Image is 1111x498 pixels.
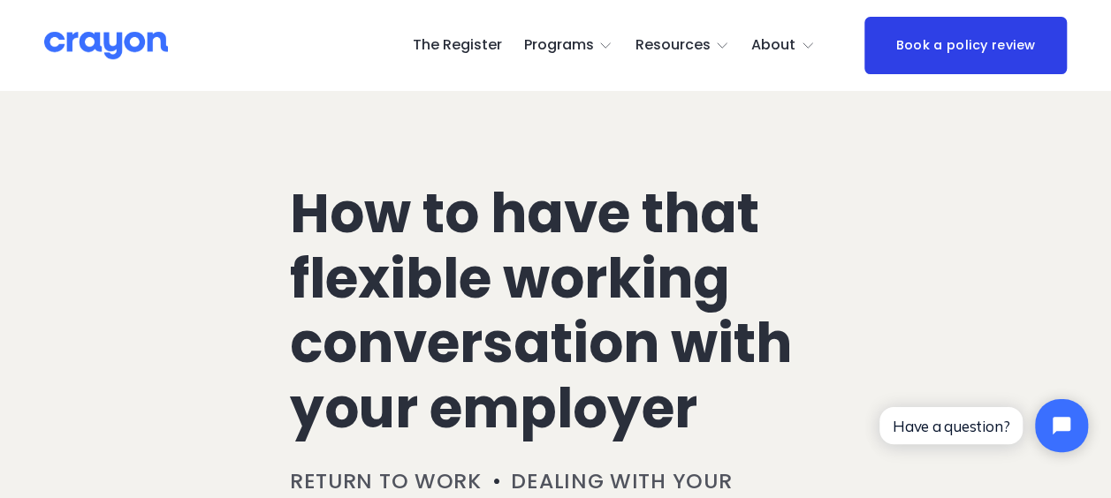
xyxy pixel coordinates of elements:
iframe: Tidio Chat [864,384,1103,467]
a: folder dropdown [751,32,815,60]
img: Crayon [44,30,168,61]
span: About [751,33,795,58]
a: Return to work [290,466,482,495]
a: folder dropdown [635,32,729,60]
a: folder dropdown [524,32,613,60]
a: Book a policy review [864,17,1066,75]
span: Programs [524,33,594,58]
h1: How to have that flexible working conversation with your employer [290,181,821,441]
span: Resources [635,33,710,58]
a: The Register [413,32,502,60]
